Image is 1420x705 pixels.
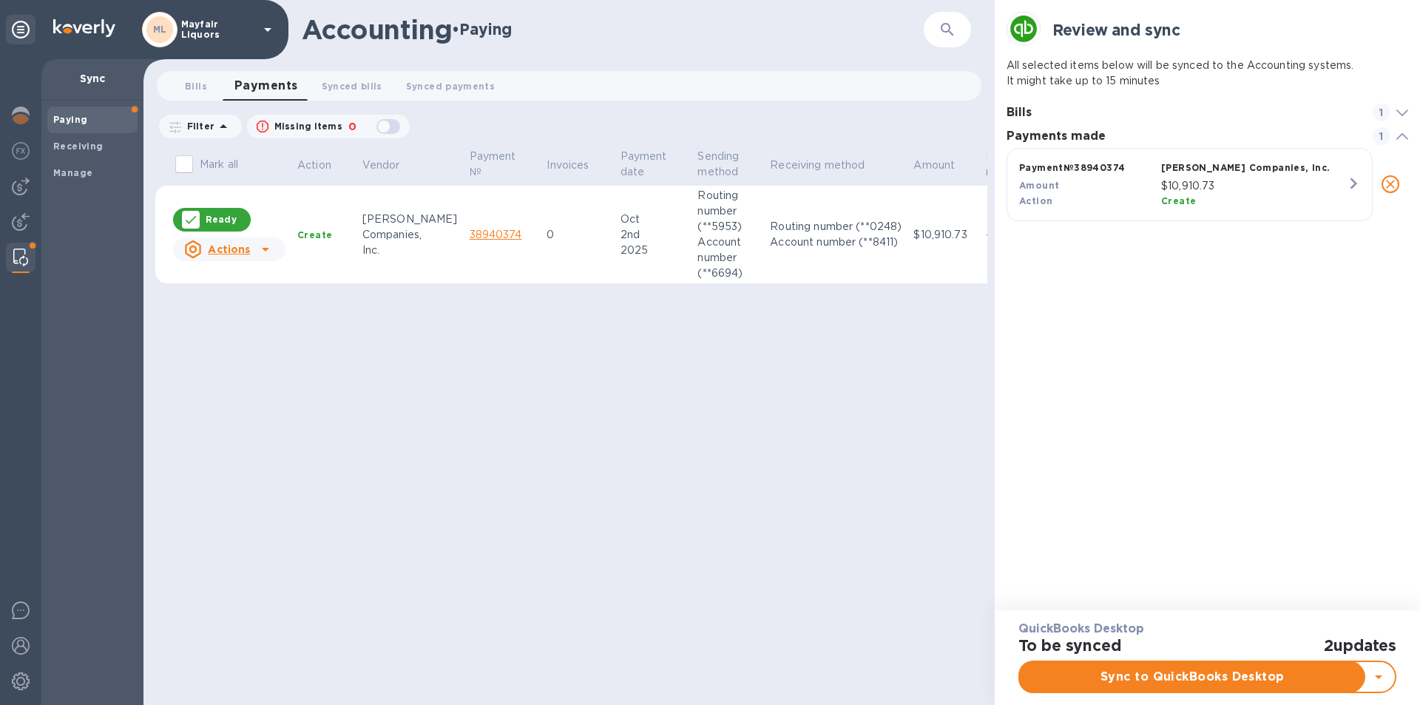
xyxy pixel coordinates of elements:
[1032,668,1353,686] span: Sync to QuickBooks Desktop
[547,227,608,243] p: 0
[986,149,1027,180] span: FX rate
[770,158,884,173] span: Receiving method
[470,149,535,180] span: Payment №
[185,78,207,94] span: Bills
[53,71,132,86] p: Sync
[53,19,115,37] img: Logo
[621,227,686,243] div: 2nd
[53,141,104,152] b: Receiving
[302,14,452,45] h1: Accounting
[6,15,35,44] div: Unpin categories
[470,229,522,240] a: 38940374
[1052,21,1180,39] b: Review and sync
[274,120,342,133] p: Missing items
[1379,107,1383,118] b: 1
[621,212,686,227] div: Oct
[297,229,332,240] b: Create
[53,114,87,125] b: Paying
[234,75,298,96] span: Payments
[986,227,1027,243] p: -
[200,157,238,172] p: Mark all
[547,158,608,173] span: Invoices
[362,158,419,173] span: Vendor
[770,158,865,173] p: Receiving method
[1019,195,1052,206] b: Action
[770,219,902,235] div: Routing number (**0248)
[348,119,356,135] p: 0
[913,158,955,173] p: Amount
[1007,105,1032,119] b: Bills
[297,158,331,173] p: Action
[1018,636,1121,655] h2: To be synced
[208,243,250,255] u: Actions
[986,149,1007,180] p: FX rate
[206,213,237,226] p: Ready
[470,149,516,180] p: Payment №
[297,158,351,173] span: Action
[153,24,167,35] b: ML
[1373,166,1408,202] button: close
[621,243,686,258] div: 2025
[1020,662,1365,692] button: Sync to QuickBooks Desktop
[406,78,495,94] span: Synced payments
[362,243,458,258] div: Inc.
[1018,622,1396,636] h3: QuickBooks Desktop
[322,78,382,94] span: Synced bills
[697,188,758,281] p: Routing number (**5953) Account number (**6694)
[362,227,458,243] div: Companies,
[247,115,410,138] button: Missing items0
[1379,130,1383,142] b: 1
[1019,180,1059,191] b: Amount
[1007,148,1408,222] div: grid
[621,149,667,180] p: Payment date
[1161,162,1331,173] b: [PERSON_NAME] Companies, Inc.
[53,167,92,178] b: Manage
[1019,162,1125,173] b: Payment № 38940374
[181,19,255,40] p: Mayfair Liquors
[913,158,974,173] span: Amount
[913,227,974,243] p: $10,910.73
[1007,129,1106,143] b: Payments made
[12,142,30,160] img: Foreign exchange
[1161,195,1196,206] b: Create
[697,149,758,180] span: Sending method
[697,149,739,180] p: Sending method
[181,120,214,132] p: Filter
[1324,636,1396,655] h2: 2 updates
[547,158,589,173] p: Invoices
[362,158,400,173] p: Vendor
[1007,124,1408,148] div: Payments made 1
[1007,148,1373,221] button: Payment№38940374[PERSON_NAME] Companies, Inc.Amount$10,910.73ActionCreate
[362,212,458,227] div: [PERSON_NAME]
[621,149,686,180] span: Payment date
[1007,101,1408,124] div: Bills 1
[452,20,512,38] h2: • Paying
[1007,58,1408,89] p: All selected items below will be synced to the Accounting systems. It might take up to 15 minutes
[770,235,902,250] div: Account number (**8411)
[1161,178,1360,194] p: $10,910.73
